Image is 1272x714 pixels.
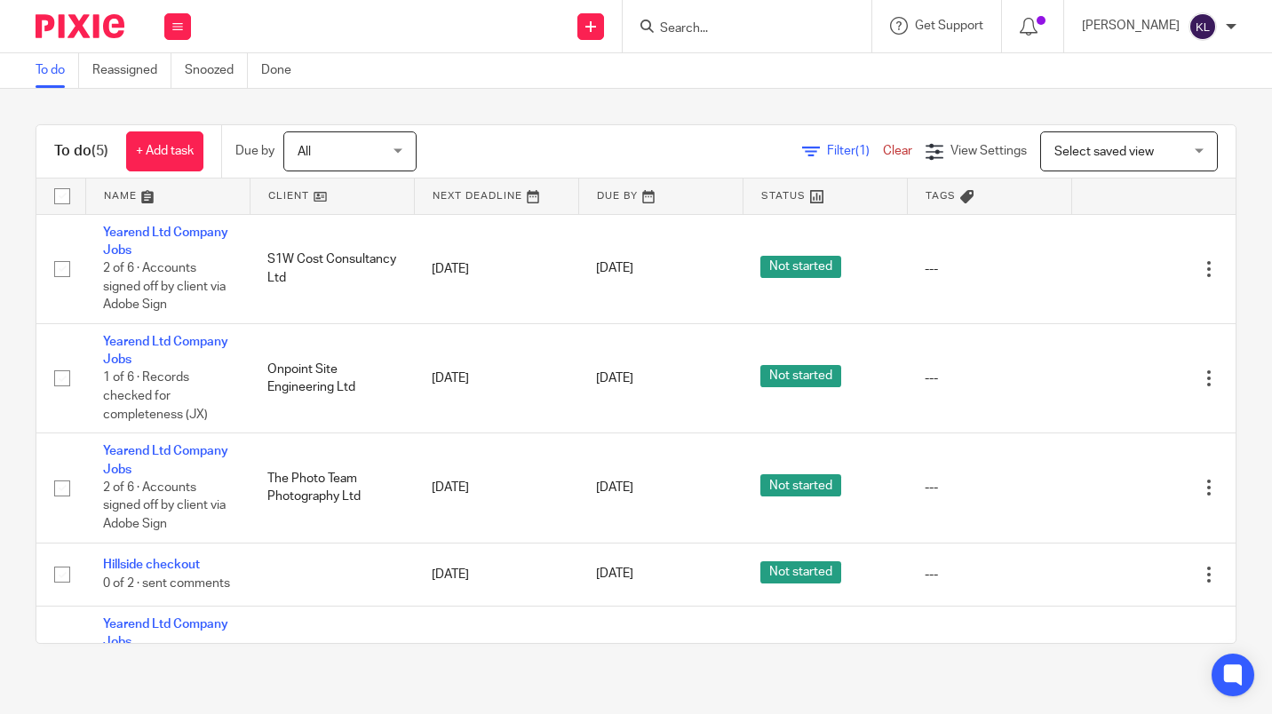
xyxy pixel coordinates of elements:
[658,21,818,37] input: Search
[103,481,226,530] span: 2 of 6 · Accounts signed off by client via Adobe Sign
[250,323,414,432] td: Onpoint Site Engineering Ltd
[235,142,274,160] p: Due by
[298,146,311,158] span: All
[103,372,208,421] span: 1 of 6 · Records checked for completeness (JX)
[760,561,841,583] span: Not started
[414,433,578,543] td: [DATE]
[36,53,79,88] a: To do
[103,559,200,571] a: Hillside checkout
[925,260,1053,278] div: ---
[103,577,230,590] span: 0 of 2 · sent comments
[54,142,108,161] h1: To do
[250,214,414,323] td: S1W Cost Consultancy Ltd
[261,53,305,88] a: Done
[103,226,228,257] a: Yearend Ltd Company Jobs
[596,481,633,494] span: [DATE]
[103,445,228,475] a: Yearend Ltd Company Jobs
[414,323,578,432] td: [DATE]
[36,14,124,38] img: Pixie
[103,262,226,311] span: 2 of 6 · Accounts signed off by client via Adobe Sign
[414,214,578,323] td: [DATE]
[185,53,248,88] a: Snoozed
[925,566,1053,583] div: ---
[103,336,228,366] a: Yearend Ltd Company Jobs
[596,568,633,581] span: [DATE]
[915,20,983,32] span: Get Support
[126,131,203,171] a: + Add task
[596,263,633,275] span: [DATE]
[92,53,171,88] a: Reassigned
[925,369,1053,387] div: ---
[1082,17,1180,35] p: [PERSON_NAME]
[250,433,414,543] td: The Photo Team Photography Ltd
[760,474,841,496] span: Not started
[855,145,870,157] span: (1)
[414,543,578,606] td: [DATE]
[926,191,956,201] span: Tags
[827,145,883,157] span: Filter
[91,144,108,158] span: (5)
[883,145,912,157] a: Clear
[925,479,1053,496] div: ---
[103,618,228,648] a: Yearend Ltd Company Jobs
[1054,146,1154,158] span: Select saved view
[950,145,1027,157] span: View Settings
[1189,12,1217,41] img: svg%3E
[596,372,633,385] span: [DATE]
[760,365,841,387] span: Not started
[760,256,841,278] span: Not started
